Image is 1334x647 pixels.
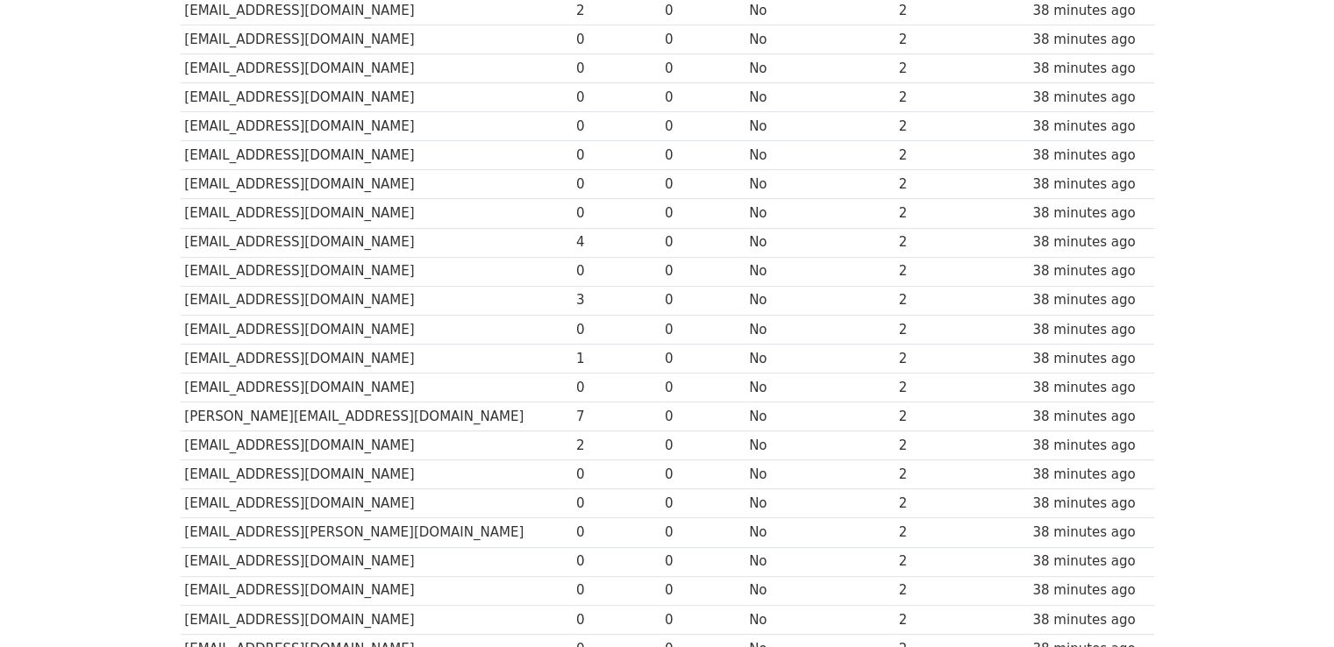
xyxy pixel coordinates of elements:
[895,431,1029,460] td: 2
[660,112,745,141] td: 0
[660,547,745,576] td: 0
[895,518,1029,547] td: 2
[895,373,1029,402] td: 2
[572,112,660,141] td: 0
[181,460,573,489] td: [EMAIL_ADDRESS][DOMAIN_NAME]
[660,431,745,460] td: 0
[181,547,573,576] td: [EMAIL_ADDRESS][DOMAIN_NAME]
[895,257,1029,286] td: 2
[1029,489,1154,518] td: 38 minutes ago
[745,431,895,460] td: No
[745,460,895,489] td: No
[660,228,745,257] td: 0
[181,286,573,315] td: [EMAIL_ADDRESS][DOMAIN_NAME]
[1029,605,1154,634] td: 38 minutes ago
[1029,315,1154,344] td: 38 minutes ago
[572,25,660,53] td: 0
[895,547,1029,576] td: 2
[1029,170,1154,199] td: 38 minutes ago
[1029,83,1154,112] td: 38 minutes ago
[745,373,895,402] td: No
[745,547,895,576] td: No
[181,112,573,141] td: [EMAIL_ADDRESS][DOMAIN_NAME]
[895,605,1029,634] td: 2
[181,576,573,605] td: [EMAIL_ADDRESS][DOMAIN_NAME]
[181,431,573,460] td: [EMAIL_ADDRESS][DOMAIN_NAME]
[572,257,660,286] td: 0
[1029,518,1154,547] td: 38 minutes ago
[572,402,660,431] td: 7
[1029,576,1154,605] td: 38 minutes ago
[895,25,1029,53] td: 2
[572,460,660,489] td: 0
[660,199,745,228] td: 0
[181,373,573,402] td: [EMAIL_ADDRESS][DOMAIN_NAME]
[1029,112,1154,141] td: 38 minutes ago
[660,141,745,170] td: 0
[572,83,660,112] td: 0
[572,431,660,460] td: 2
[1029,286,1154,315] td: 38 minutes ago
[572,286,660,315] td: 3
[745,286,895,315] td: No
[1029,228,1154,257] td: 38 minutes ago
[181,518,573,547] td: [EMAIL_ADDRESS][PERSON_NAME][DOMAIN_NAME]
[745,228,895,257] td: No
[181,25,573,53] td: [EMAIL_ADDRESS][DOMAIN_NAME]
[745,141,895,170] td: No
[1029,547,1154,576] td: 38 minutes ago
[745,605,895,634] td: No
[181,257,573,286] td: [EMAIL_ADDRESS][DOMAIN_NAME]
[660,460,745,489] td: 0
[572,605,660,634] td: 0
[1029,373,1154,402] td: 38 minutes ago
[660,489,745,518] td: 0
[1029,431,1154,460] td: 38 minutes ago
[745,25,895,53] td: No
[745,170,895,199] td: No
[895,460,1029,489] td: 2
[745,315,895,344] td: No
[572,53,660,82] td: 0
[660,373,745,402] td: 0
[660,402,745,431] td: 0
[1029,53,1154,82] td: 38 minutes ago
[745,402,895,431] td: No
[1246,563,1334,647] iframe: Chat Widget
[895,170,1029,199] td: 2
[1029,402,1154,431] td: 38 minutes ago
[660,83,745,112] td: 0
[660,576,745,605] td: 0
[572,315,660,344] td: 0
[1029,460,1154,489] td: 38 minutes ago
[660,170,745,199] td: 0
[745,518,895,547] td: No
[895,228,1029,257] td: 2
[660,25,745,53] td: 0
[660,518,745,547] td: 0
[745,489,895,518] td: No
[181,83,573,112] td: [EMAIL_ADDRESS][DOMAIN_NAME]
[660,344,745,373] td: 0
[745,83,895,112] td: No
[660,286,745,315] td: 0
[181,315,573,344] td: [EMAIL_ADDRESS][DOMAIN_NAME]
[745,112,895,141] td: No
[181,605,573,634] td: [EMAIL_ADDRESS][DOMAIN_NAME]
[660,257,745,286] td: 0
[660,53,745,82] td: 0
[660,605,745,634] td: 0
[745,344,895,373] td: No
[572,547,660,576] td: 0
[745,199,895,228] td: No
[895,315,1029,344] td: 2
[895,141,1029,170] td: 2
[572,170,660,199] td: 0
[181,402,573,431] td: [PERSON_NAME][EMAIL_ADDRESS][DOMAIN_NAME]
[745,576,895,605] td: No
[895,576,1029,605] td: 2
[181,489,573,518] td: [EMAIL_ADDRESS][DOMAIN_NAME]
[572,518,660,547] td: 0
[745,257,895,286] td: No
